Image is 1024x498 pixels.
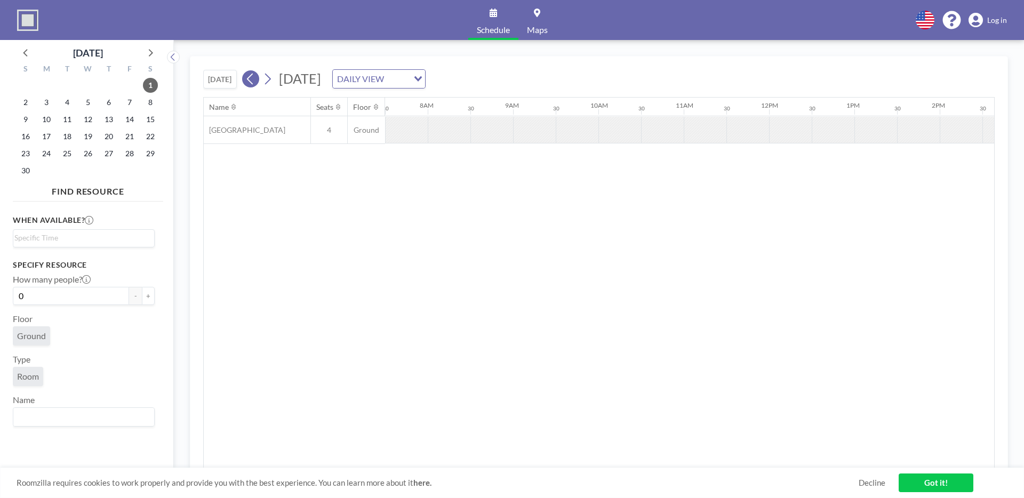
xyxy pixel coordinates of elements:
span: Sunday, November 23, 2025 [18,146,33,161]
a: here. [413,478,431,487]
div: S [140,63,161,77]
a: Log in [969,13,1007,28]
span: Ground [17,331,46,341]
span: Sunday, November 9, 2025 [18,112,33,127]
span: Tuesday, November 18, 2025 [60,129,75,144]
div: Search for option [333,70,425,88]
div: 12PM [761,101,778,109]
div: 30 [468,105,474,112]
div: 30 [724,105,730,112]
span: Saturday, November 15, 2025 [143,112,158,127]
div: Name [209,102,229,112]
span: Friday, November 21, 2025 [122,129,137,144]
span: Thursday, November 27, 2025 [101,146,116,161]
span: Sunday, November 2, 2025 [18,95,33,110]
div: M [36,63,57,77]
div: 30 [809,105,815,112]
span: [DATE] [279,70,321,86]
span: Monday, November 24, 2025 [39,146,54,161]
label: How many people? [13,274,91,285]
span: Monday, November 3, 2025 [39,95,54,110]
div: Floor [353,102,371,112]
img: organization-logo [17,10,38,31]
div: Search for option [13,230,154,246]
div: Search for option [13,408,154,426]
div: 10AM [590,101,608,109]
span: Thursday, November 20, 2025 [101,129,116,144]
span: Thursday, November 6, 2025 [101,95,116,110]
span: Roomzilla requires cookies to work properly and provide you with the best experience. You can lea... [17,478,859,488]
label: Name [13,395,35,405]
span: Wednesday, November 19, 2025 [81,129,95,144]
button: - [129,287,142,305]
span: Sunday, November 16, 2025 [18,129,33,144]
div: 30 [894,105,901,112]
span: Maps [527,26,548,34]
span: Saturday, November 8, 2025 [143,95,158,110]
div: 30 [553,105,559,112]
button: + [142,287,155,305]
input: Search for option [387,72,407,86]
span: Friday, November 28, 2025 [122,146,137,161]
span: Wednesday, November 5, 2025 [81,95,95,110]
span: Saturday, November 29, 2025 [143,146,158,161]
span: Tuesday, November 25, 2025 [60,146,75,161]
span: Friday, November 7, 2025 [122,95,137,110]
span: Monday, November 10, 2025 [39,112,54,127]
span: Log in [987,15,1007,25]
span: Room [17,371,39,381]
span: Ground [348,125,385,135]
div: 11AM [676,101,693,109]
input: Search for option [14,232,148,244]
div: 8AM [420,101,434,109]
a: Got it! [899,473,973,492]
span: Saturday, November 1, 2025 [143,78,158,93]
div: 30 [638,105,645,112]
span: [GEOGRAPHIC_DATA] [204,125,285,135]
div: 2PM [932,101,945,109]
span: 4 [311,125,347,135]
button: [DATE] [203,70,237,89]
span: Schedule [477,26,510,34]
a: Decline [859,478,885,488]
div: F [119,63,140,77]
div: [DATE] [73,45,103,60]
span: Tuesday, November 11, 2025 [60,112,75,127]
div: T [98,63,119,77]
label: Floor [13,314,33,324]
div: W [78,63,99,77]
span: Wednesday, November 12, 2025 [81,112,95,127]
h4: FIND RESOURCE [13,182,163,197]
span: Wednesday, November 26, 2025 [81,146,95,161]
span: DAILY VIEW [335,72,386,86]
input: Search for option [14,410,148,424]
div: 30 [382,105,389,112]
label: Type [13,354,30,365]
span: Sunday, November 30, 2025 [18,163,33,178]
div: 1PM [846,101,860,109]
h3: Specify resource [13,260,155,270]
span: Friday, November 14, 2025 [122,112,137,127]
div: 30 [980,105,986,112]
div: T [57,63,78,77]
div: Seats [316,102,333,112]
span: Thursday, November 13, 2025 [101,112,116,127]
span: Monday, November 17, 2025 [39,129,54,144]
span: Saturday, November 22, 2025 [143,129,158,144]
span: Tuesday, November 4, 2025 [60,95,75,110]
div: S [15,63,36,77]
div: 9AM [505,101,519,109]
